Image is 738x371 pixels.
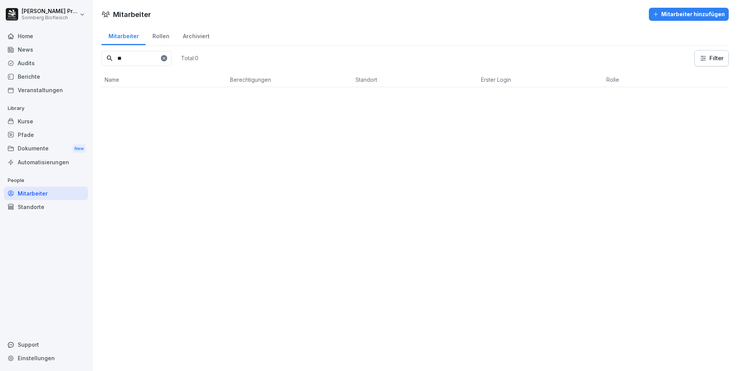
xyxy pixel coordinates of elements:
div: Filter [699,54,724,62]
a: Einstellungen [4,351,88,365]
div: Dokumente [4,142,88,156]
a: Pfade [4,128,88,142]
a: Veranstaltungen [4,83,88,97]
a: News [4,43,88,56]
a: Mitarbeiter [102,25,146,45]
div: Support [4,338,88,351]
a: Automatisierungen [4,155,88,169]
a: Kurse [4,115,88,128]
p: People [4,174,88,187]
div: Mitarbeiter hinzufügen [653,10,725,19]
a: Mitarbeiter [4,187,88,200]
h1: Mitarbeiter [113,9,151,20]
a: Rollen [146,25,176,45]
a: Archiviert [176,25,216,45]
p: Total: 0 [181,54,198,62]
th: Name [102,73,227,87]
p: [PERSON_NAME] Preßlauer [22,8,78,15]
a: DokumenteNew [4,142,88,156]
div: New [73,144,86,153]
th: Erster Login [478,73,603,87]
th: Rolle [603,73,729,87]
a: Home [4,29,88,43]
button: Filter [695,51,728,66]
button: Mitarbeiter hinzufügen [649,8,729,21]
a: Standorte [4,200,88,214]
a: Audits [4,56,88,70]
th: Standort [352,73,478,87]
p: Library [4,102,88,115]
a: Berichte [4,70,88,83]
p: Sonnberg Biofleisch [22,15,78,20]
th: Berechtigungen [227,73,352,87]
